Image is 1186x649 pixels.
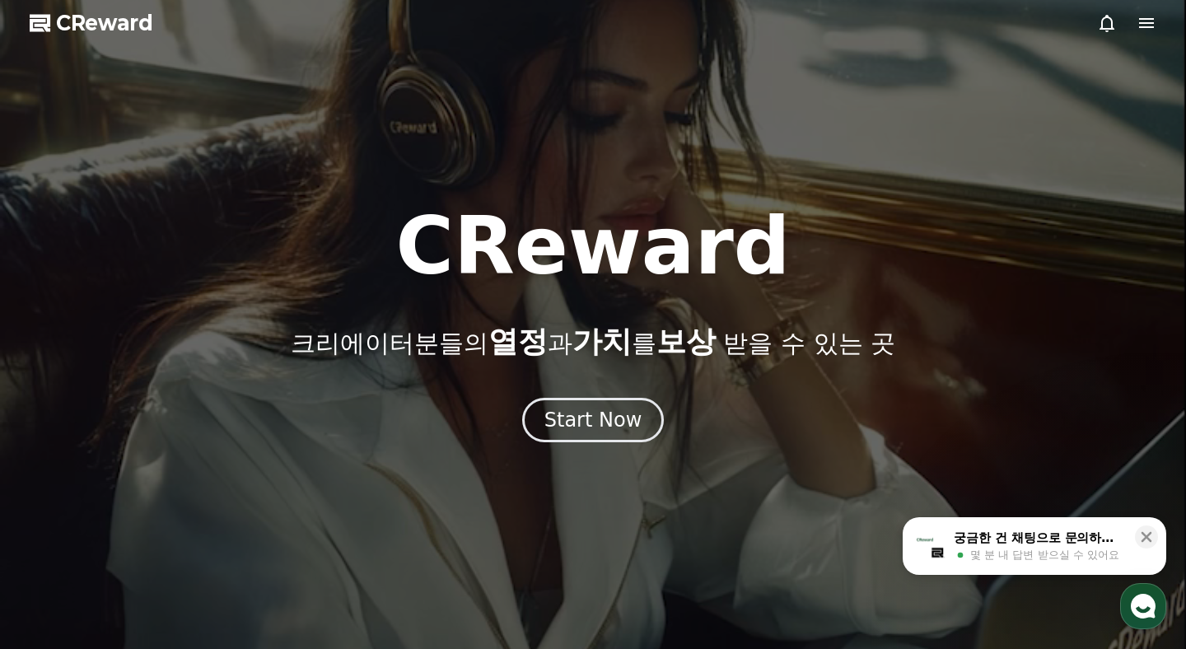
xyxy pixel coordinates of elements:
[395,207,790,286] h1: CReward
[522,414,665,430] a: Start Now
[291,325,895,358] p: 크리에이터분들의 과 를 받을 수 있는 곳
[30,10,153,36] a: CReward
[544,407,642,433] div: Start Now
[572,324,632,358] span: 가치
[56,10,153,36] span: CReward
[522,398,665,442] button: Start Now
[488,324,548,358] span: 열정
[656,324,716,358] span: 보상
